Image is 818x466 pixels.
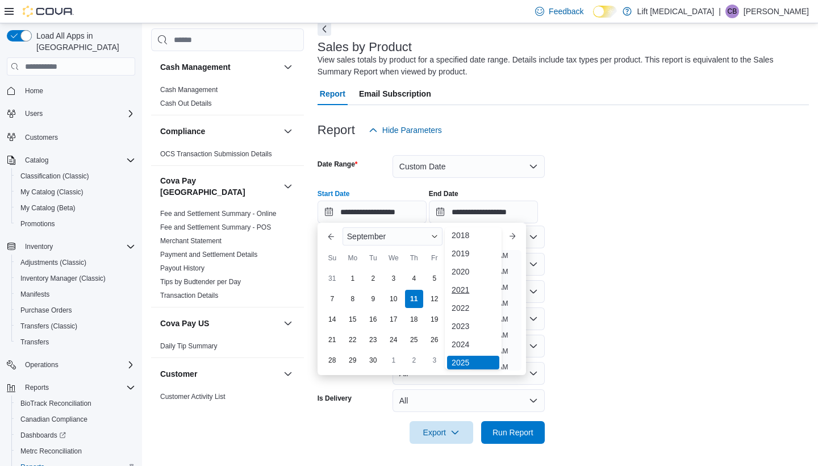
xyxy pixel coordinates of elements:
button: Open list of options [529,287,538,296]
button: Operations [2,357,140,373]
span: Inventory Manager (Classic) [16,272,135,285]
button: Next [318,22,331,36]
div: View sales totals by product for a specified date range. Details include tax types per product. T... [318,54,803,78]
span: Manifests [16,288,135,301]
button: Adjustments (Classic) [11,255,140,271]
div: Mo [344,249,362,267]
span: My Catalog (Classic) [20,188,84,197]
a: Canadian Compliance [16,413,92,426]
span: Dashboards [20,431,66,440]
button: Transfers [11,334,140,350]
button: Customer [281,367,295,381]
a: Transfers (Classic) [16,319,82,333]
input: Press the down key to enter a popover containing a calendar. Press the escape key to close the po... [318,201,427,223]
div: day-29 [344,351,362,369]
a: Dashboards [16,428,70,442]
button: Custom Date [393,155,545,178]
div: day-10 [385,290,403,308]
span: Load All Apps in [GEOGRAPHIC_DATA] [32,30,135,53]
p: | [719,5,721,18]
a: Customer Activity List [160,393,226,401]
div: day-1 [385,351,403,369]
div: 2025 [447,356,499,369]
div: day-31 [323,269,341,288]
button: Open list of options [529,232,538,242]
h3: Report [318,123,355,137]
div: day-2 [405,351,423,369]
span: Customers [25,133,58,142]
a: Inventory Manager (Classic) [16,272,110,285]
div: Cova Pay [GEOGRAPHIC_DATA] [151,207,304,307]
span: Reports [20,381,135,394]
a: Purchase Orders [16,303,77,317]
a: Payment and Settlement Details [160,251,257,259]
div: day-11 [405,290,423,308]
button: BioTrack Reconciliation [11,396,140,411]
a: Daily Tip Summary [160,342,218,350]
div: day-1 [344,269,362,288]
button: Manifests [11,286,140,302]
button: All [393,389,545,412]
button: Cova Pay [GEOGRAPHIC_DATA] [281,180,295,193]
a: Fee and Settlement Summary - Online [160,210,277,218]
span: Transfers (Classic) [20,322,77,331]
div: day-5 [425,269,444,288]
span: CB [728,5,737,18]
div: day-3 [385,269,403,288]
a: Tips by Budtender per Day [160,278,241,286]
span: Canadian Compliance [20,415,87,424]
span: Classification (Classic) [20,172,89,181]
a: Transfers [16,335,53,349]
button: Cova Pay [GEOGRAPHIC_DATA] [160,175,279,198]
div: 2019 [447,247,499,260]
button: Cova Pay US [160,318,279,329]
span: Inventory Manager (Classic) [20,274,106,283]
span: Home [20,84,135,98]
button: Inventory [20,240,57,253]
span: Feedback [549,6,583,17]
div: day-3 [425,351,444,369]
button: Cova Pay US [281,317,295,330]
span: Dashboards [16,428,135,442]
div: 2022 [447,301,499,315]
a: Customers [20,131,62,144]
span: BioTrack Reconciliation [20,399,91,408]
button: Next month [503,227,521,246]
a: Manifests [16,288,54,301]
div: Su [323,249,341,267]
span: Transfers (Classic) [16,319,135,333]
div: day-24 [385,331,403,349]
button: Promotions [11,216,140,232]
a: Cash Management [160,86,218,94]
button: Cash Management [160,61,279,73]
button: Cash Management [281,60,295,74]
span: Adjustments (Classic) [20,258,86,267]
span: Classification (Classic) [16,169,135,183]
span: My Catalog (Classic) [16,185,135,199]
span: Email Subscription [359,82,431,105]
label: Date Range [318,160,358,169]
a: Payout History [160,264,204,272]
button: Reports [2,380,140,396]
span: Users [25,109,43,118]
p: [PERSON_NAME] [744,5,809,18]
span: Export [416,421,466,444]
button: Transfers (Classic) [11,318,140,334]
div: Fr [425,249,444,267]
div: Clarence Barr [725,5,739,18]
button: Operations [20,358,63,372]
div: Customer [151,390,304,463]
button: Customers [2,128,140,145]
div: day-14 [323,310,341,328]
div: day-21 [323,331,341,349]
button: Classification (Classic) [11,168,140,184]
div: 2020 [447,265,499,278]
div: day-25 [405,331,423,349]
div: Button. Open the month selector. September is currently selected. [343,227,443,246]
div: day-19 [425,310,444,328]
h3: Sales by Product [318,40,412,54]
div: day-4 [405,269,423,288]
span: BioTrack Reconciliation [16,397,135,410]
button: Export [410,421,473,444]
